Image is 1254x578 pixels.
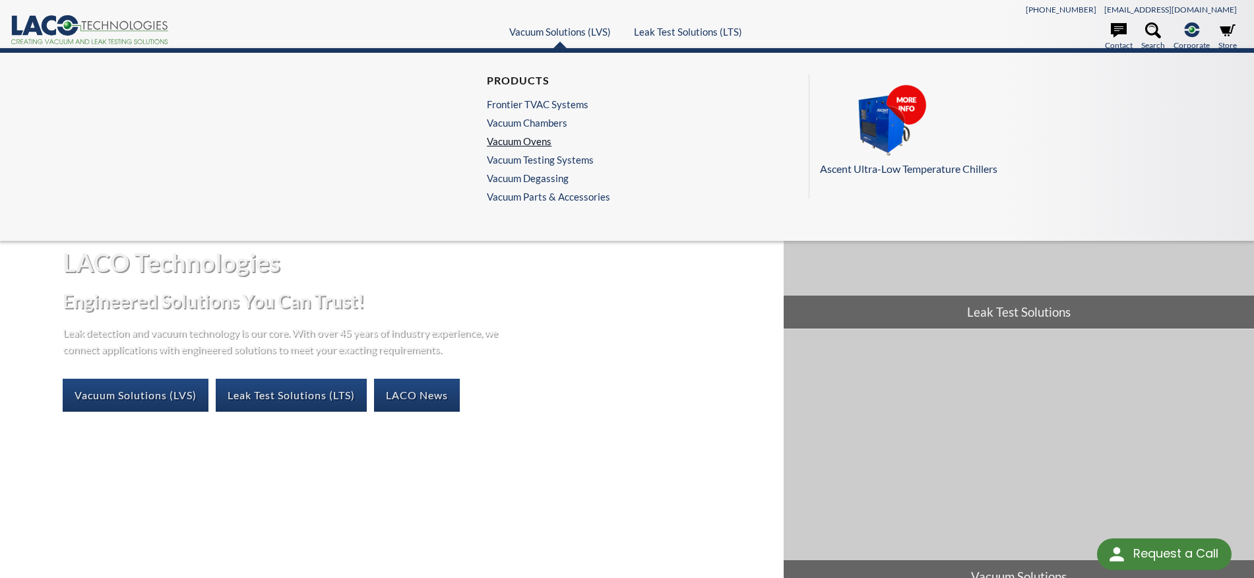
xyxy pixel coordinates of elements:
[634,26,742,38] a: Leak Test Solutions (LTS)
[63,379,208,412] a: Vacuum Solutions (LVS)
[374,379,460,412] a: LACO News
[63,246,773,278] h1: LACO Technologies
[63,289,773,313] h2: Engineered Solutions You Can Trust!
[509,26,611,38] a: Vacuum Solutions (LVS)
[487,172,604,184] a: Vacuum Degassing
[487,135,604,147] a: Vacuum Ovens
[1141,22,1165,51] a: Search
[487,117,604,129] a: Vacuum Chambers
[820,84,952,158] img: Ascent_Chillers_Pods__LVS_.png
[216,379,367,412] a: Leak Test Solutions (LTS)
[1097,538,1232,570] div: Request a Call
[820,84,1229,177] a: Ascent Ultra-Low Temperature Chillers
[63,324,505,358] p: Leak detection and vacuum technology is our core. With over 45 years of industry experience, we c...
[1106,544,1127,565] img: round button
[1133,538,1218,569] div: Request a Call
[487,74,604,88] h4: Products
[487,154,604,166] a: Vacuum Testing Systems
[784,296,1254,329] span: Leak Test Solutions
[487,98,604,110] a: Frontier TVAC Systems
[1026,5,1096,15] a: [PHONE_NUMBER]
[1174,39,1210,51] span: Corporate
[1105,22,1133,51] a: Contact
[1104,5,1237,15] a: [EMAIL_ADDRESS][DOMAIN_NAME]
[487,191,610,203] a: Vacuum Parts & Accessories
[1218,22,1237,51] a: Store
[820,160,1229,177] p: Ascent Ultra-Low Temperature Chillers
